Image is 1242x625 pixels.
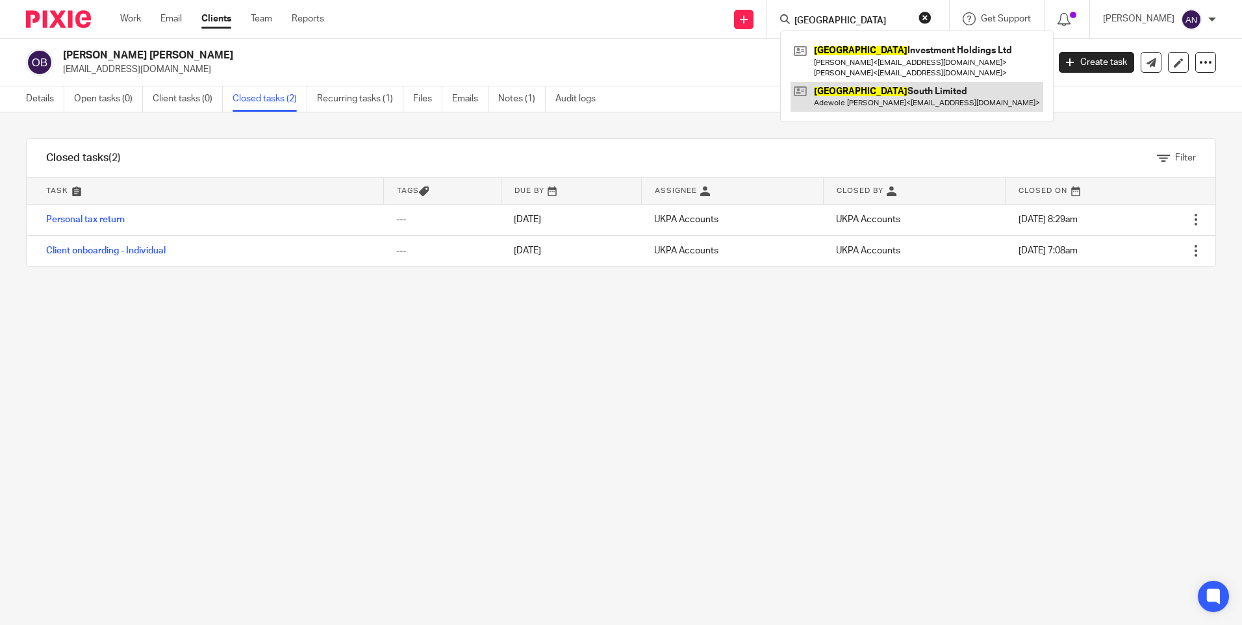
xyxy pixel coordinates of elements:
p: [PERSON_NAME] [1103,12,1174,25]
input: Search [793,16,910,27]
a: Reports [292,12,324,25]
td: UKPA Accounts [641,235,823,266]
a: Personal tax return [46,215,125,224]
a: Email [160,12,182,25]
span: Get Support [981,14,1031,23]
span: Filter [1175,153,1196,162]
img: svg%3E [26,49,53,76]
a: Team [251,12,272,25]
a: Work [120,12,141,25]
span: UKPA Accounts [836,215,900,224]
img: Pixie [26,10,91,28]
a: Details [26,86,64,112]
a: Closed tasks (2) [233,86,307,112]
span: [DATE] 8:29am [1019,215,1078,224]
div: --- [396,244,488,257]
p: [EMAIL_ADDRESS][DOMAIN_NAME] [63,63,1039,76]
a: Create task [1059,52,1134,73]
img: svg%3E [1181,9,1202,30]
a: Clients [201,12,231,25]
a: Open tasks (0) [74,86,143,112]
td: [DATE] [501,235,641,266]
h2: [PERSON_NAME] [PERSON_NAME] [63,49,844,62]
a: Recurring tasks (1) [317,86,403,112]
h1: Closed tasks [46,151,121,165]
button: Clear [919,11,931,24]
span: [DATE] 7:08am [1019,246,1078,255]
a: Notes (1) [498,86,546,112]
span: UKPA Accounts [836,246,900,255]
a: Client tasks (0) [153,86,223,112]
a: Client onboarding - Individual [46,246,166,255]
a: Files [413,86,442,112]
span: (2) [108,153,121,163]
td: UKPA Accounts [641,204,823,235]
div: --- [396,213,488,226]
th: Tags [383,178,501,204]
td: [DATE] [501,204,641,235]
a: Audit logs [555,86,605,112]
a: Emails [452,86,488,112]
